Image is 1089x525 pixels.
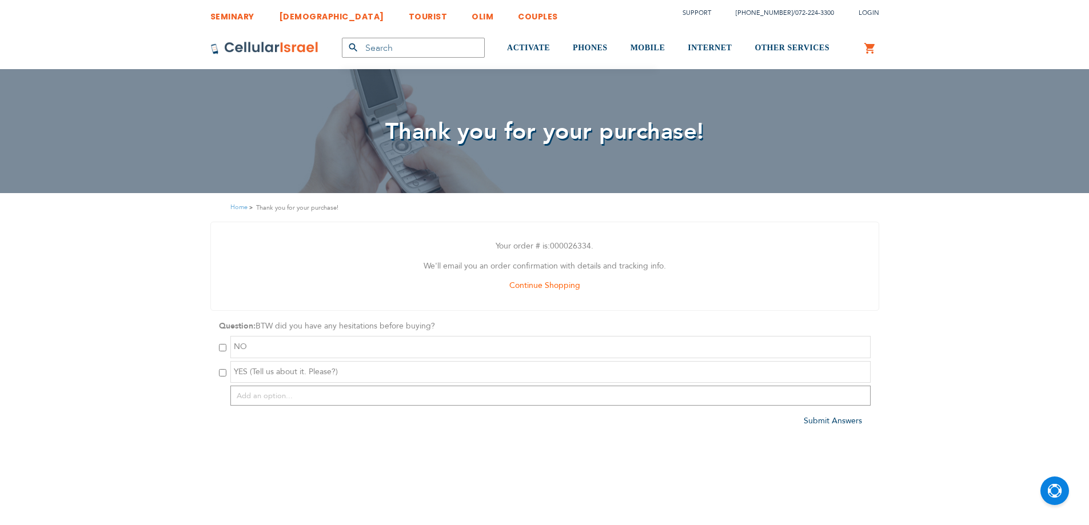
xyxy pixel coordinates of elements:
[755,27,829,70] a: OTHER SERVICES
[230,203,248,211] a: Home
[683,9,711,17] a: Support
[550,241,591,251] span: 000026334
[804,415,862,426] a: Submit Answers
[210,41,319,55] img: Cellular Israel Logo
[219,320,256,331] strong: Question:
[688,43,732,52] span: INTERNET
[507,43,550,52] span: ACTIVATE
[472,3,493,24] a: OLIM
[210,3,254,24] a: SEMINARY
[573,43,608,52] span: PHONES
[409,3,448,24] a: TOURIST
[220,239,870,254] p: Your order # is: .
[234,366,338,377] span: YES (Tell us about it. Please?)
[755,43,829,52] span: OTHER SERVICES
[230,386,871,406] input: Add an option...
[631,43,665,52] span: MOBILE
[736,9,793,17] a: [PHONE_NUMBER]
[385,116,704,147] span: Thank you for your purchase!
[509,280,580,291] a: Continue Shopping
[795,9,834,17] a: 072-224-3300
[256,320,435,331] span: BTW did you have any hesitations before buying?
[518,3,558,24] a: COUPLES
[573,27,608,70] a: PHONES
[631,27,665,70] a: MOBILE
[507,27,550,70] a: ACTIVATE
[688,27,732,70] a: INTERNET
[342,38,485,58] input: Search
[279,3,384,24] a: [DEMOGRAPHIC_DATA]
[256,202,338,213] strong: Thank you for your purchase!
[859,9,879,17] span: Login
[724,5,834,21] li: /
[234,341,247,352] span: NO
[220,259,870,274] p: We'll email you an order confirmation with details and tracking info.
